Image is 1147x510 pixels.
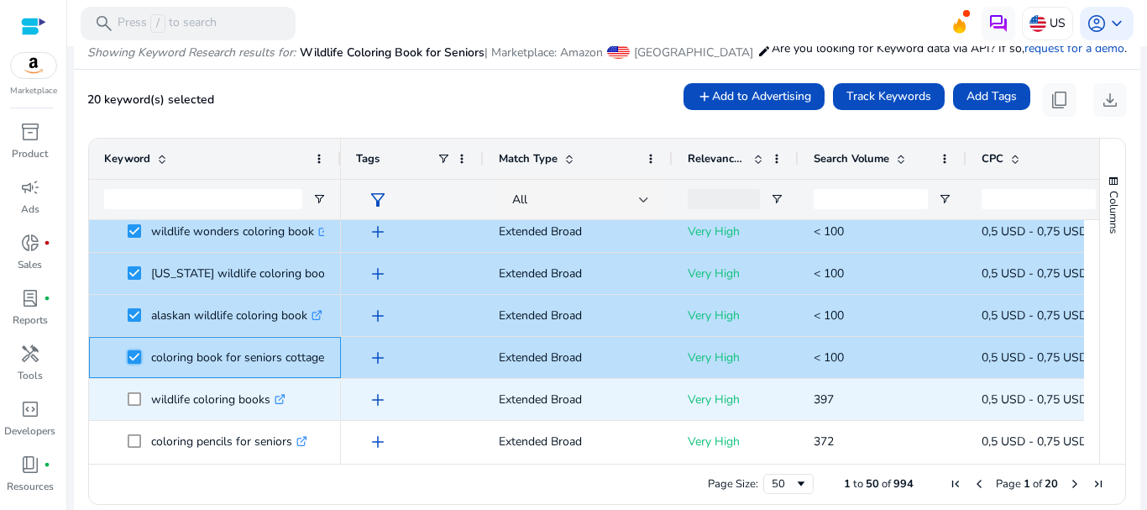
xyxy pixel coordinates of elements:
[844,476,851,492] span: 1
[151,340,339,375] p: coloring book for seniors cottage
[7,479,54,494] p: Resources
[996,476,1021,492] span: Page
[1045,476,1058,492] span: 20
[512,192,527,208] span: All
[44,239,50,246] span: fiber_manual_record
[688,298,783,333] p: Very High
[757,41,771,61] mat-icon: edit
[1033,476,1042,492] span: of
[87,45,296,60] i: Showing Keyword Research results for:
[982,392,1087,407] span: 0,5 USD - 0,75 USD
[20,177,40,197] span: campaign
[683,83,825,110] button: Add to Advertising
[688,151,746,166] span: Relevance Score
[814,223,844,239] span: < 100
[833,83,945,110] button: Track Keywords
[87,92,214,108] span: 20 keyword(s) selected
[368,190,388,210] span: filter_alt
[982,189,1096,209] input: CPC Filter Input
[1068,477,1082,491] div: Next Page
[499,151,558,166] span: Match Type
[499,214,657,249] p: Extended Broad
[151,256,346,291] p: [US_STATE] wildlife coloring book
[13,313,48,328] p: Reports
[982,266,1087,281] span: 0,5 USD - 0,75 USD
[499,298,657,333] p: Extended Broad
[814,434,834,450] span: 372
[772,476,794,492] div: 50
[1029,15,1046,32] img: us.svg
[1050,90,1070,110] span: content_copy
[20,288,40,308] span: lab_profile
[300,45,484,60] span: Wildlife Coloring Book for Seniors
[882,476,891,492] span: of
[20,399,40,419] span: code_blocks
[20,344,40,364] span: handyman
[949,477,962,491] div: First Page
[866,476,879,492] span: 50
[1093,83,1127,117] button: download
[688,214,783,249] p: Very High
[4,423,55,439] p: Developers
[368,306,388,326] span: add
[814,151,889,166] span: Search Volume
[20,233,40,253] span: donut_small
[104,189,302,209] input: Keyword Filter Input
[938,192,951,206] button: Open Filter Menu
[1107,13,1127,34] span: keyboard_arrow_down
[966,87,1017,105] span: Add Tags
[1092,477,1105,491] div: Last Page
[1024,476,1030,492] span: 1
[697,89,712,104] mat-icon: add
[18,368,43,383] p: Tools
[814,189,928,209] input: Search Volume Filter Input
[982,308,1087,323] span: 0,5 USD - 0,75 USD
[688,382,783,417] p: Very High
[44,461,50,468] span: fiber_manual_record
[368,348,388,368] span: add
[708,476,758,492] div: Page Size:
[21,202,39,217] p: Ads
[1087,13,1107,34] span: account_circle
[368,390,388,410] span: add
[688,256,783,291] p: Very High
[853,476,863,492] span: to
[151,298,322,333] p: alaskan wildlife coloring book
[982,223,1087,239] span: 0,5 USD - 0,75 USD
[104,151,150,166] span: Keyword
[814,350,844,365] span: < 100
[11,53,56,78] img: amazon.svg
[972,477,986,491] div: Previous Page
[688,340,783,375] p: Very High
[12,146,48,161] p: Product
[44,295,50,302] span: fiber_manual_record
[688,424,783,459] p: Very High
[814,266,844,281] span: < 100
[1050,8,1066,38] p: US
[20,122,40,142] span: inventory_2
[814,392,834,407] span: 397
[499,382,657,417] p: Extended Broad
[982,350,1087,365] span: 0,5 USD - 0,75 USD
[814,308,844,323] span: < 100
[634,45,753,60] span: [GEOGRAPHIC_DATA]
[763,474,814,494] div: Page Size
[982,151,1003,166] span: CPC
[770,192,783,206] button: Open Filter Menu
[10,85,57,97] p: Marketplace
[499,340,657,375] p: Extended Broad
[18,257,42,272] p: Sales
[368,432,388,452] span: add
[356,151,380,166] span: Tags
[151,424,307,459] p: coloring pencils for seniors
[312,192,326,206] button: Open Filter Menu
[712,87,811,105] span: Add to Advertising
[368,222,388,242] span: add
[1100,90,1120,110] span: download
[499,424,657,459] p: Extended Broad
[150,14,165,33] span: /
[1106,191,1121,234] span: Columns
[94,13,114,34] span: search
[368,264,388,284] span: add
[499,256,657,291] p: Extended Broad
